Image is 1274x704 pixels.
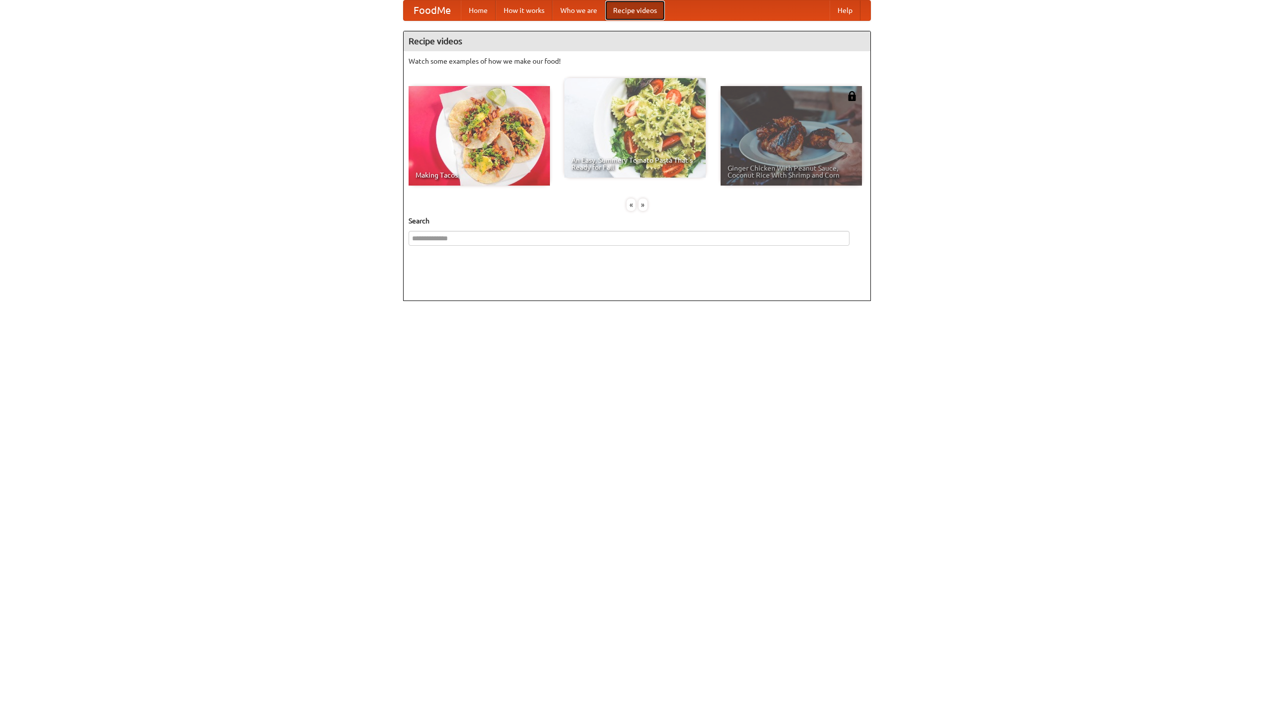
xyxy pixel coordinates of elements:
h4: Recipe videos [404,31,870,51]
a: An Easy, Summery Tomato Pasta That's Ready for Fall [564,78,706,178]
h5: Search [409,216,865,226]
span: Making Tacos [416,172,543,179]
div: » [638,199,647,211]
a: Help [830,0,860,20]
img: 483408.png [847,91,857,101]
div: « [627,199,636,211]
a: FoodMe [404,0,461,20]
a: Who we are [552,0,605,20]
a: Home [461,0,496,20]
p: Watch some examples of how we make our food! [409,56,865,66]
a: How it works [496,0,552,20]
span: An Easy, Summery Tomato Pasta That's Ready for Fall [571,157,699,171]
a: Recipe videos [605,0,665,20]
a: Making Tacos [409,86,550,186]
